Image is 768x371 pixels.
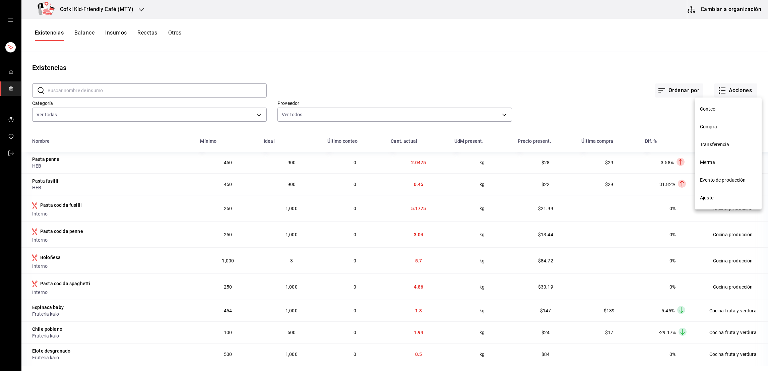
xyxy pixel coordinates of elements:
[700,177,756,184] span: Evento de producción
[700,106,756,113] span: Conteo
[700,123,756,130] span: Compra
[700,194,756,201] span: Ajuste
[700,159,756,166] span: Merma
[700,141,756,148] span: Transferencia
